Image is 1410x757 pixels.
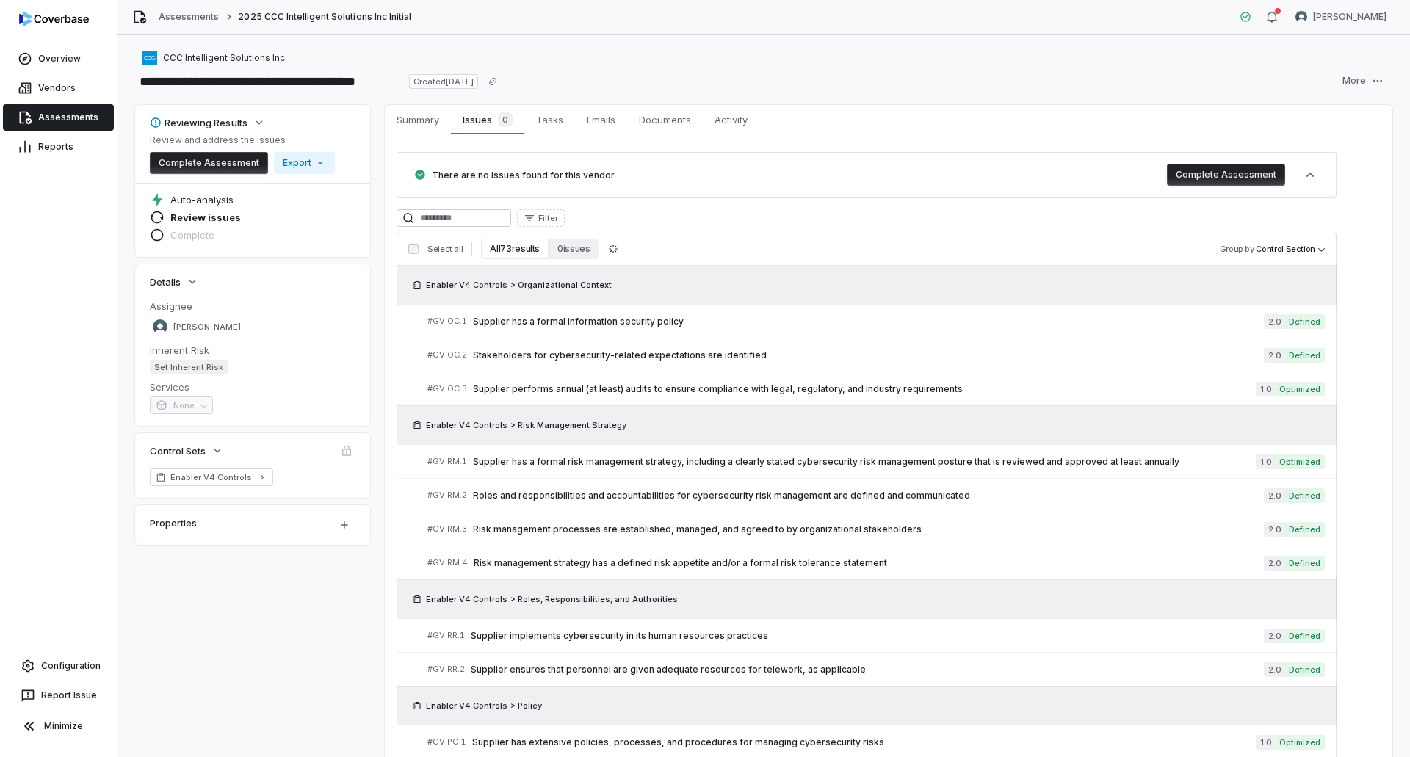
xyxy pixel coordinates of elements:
[145,109,270,136] button: Reviewing Results
[427,349,467,361] span: # GV.OC.2
[1220,244,1254,254] span: Group by
[427,244,463,255] span: Select all
[1256,454,1275,469] span: 1.0
[1264,522,1284,537] span: 2.0
[427,338,1325,372] a: #GV.OC.2Stakeholders for cybersecurity-related expectations are identified2.0Defined
[150,380,355,394] dt: Services
[473,383,1256,395] span: Supplier performs annual (at least) audits to ensure compliance with legal, regulatory, and indus...
[530,110,569,129] span: Tasks
[6,682,111,709] button: Report Issue
[427,630,465,641] span: # GV.RR.1
[633,110,697,129] span: Documents
[170,228,214,242] span: Complete
[1275,735,1325,750] span: Optimized
[150,300,355,313] dt: Assignee
[427,619,1325,652] a: #GV.RR.1Supplier implements cybersecurity in its human resources practices2.0Defined
[426,593,678,605] span: Enabler V4 Controls > Roles, Responsibilities, and Authorities
[457,109,518,130] span: Issues
[6,653,111,679] a: Configuration
[150,134,335,146] p: Review and address the issues
[1264,662,1284,677] span: 2.0
[1256,735,1275,750] span: 1.0
[1264,348,1284,363] span: 2.0
[159,11,219,23] a: Assessments
[153,319,167,334] img: Chadd Myers avatar
[709,110,753,129] span: Activity
[170,471,253,483] span: Enabler V4 Controls
[1264,314,1284,329] span: 2.0
[1167,164,1285,186] button: Complete Assessment
[1264,556,1284,571] span: 2.0
[427,653,1325,686] a: #GV.RR.2Supplier ensures that personnel are given adequate resources for telework, as applicable2...
[471,664,1264,675] span: Supplier ensures that personnel are given adequate resources for telework, as applicable
[473,316,1264,327] span: Supplier has a formal information security policy
[581,110,621,129] span: Emails
[408,244,419,254] input: Select all
[145,438,228,464] button: Control Sets
[163,52,285,64] span: CCC Intelligent Solutions Inc
[427,479,1325,512] a: #GV.RM.2Roles and responsibilities and accountabilities for cybersecurity risk management are def...
[472,736,1256,748] span: Supplier has extensive policies, processes, and procedures for managing cybersecurity risks
[1284,629,1325,643] span: Defined
[138,45,289,71] button: https://cccis.com/CCC Intelligent Solutions Inc
[3,46,114,72] a: Overview
[19,12,89,26] img: logo-D7KZi-bG.svg
[1264,488,1284,503] span: 2.0
[173,322,241,333] span: [PERSON_NAME]
[1284,662,1325,677] span: Defined
[427,736,466,747] span: # GV.PO.1
[1334,70,1392,92] button: More
[427,383,467,394] span: # GV.OC.3
[517,209,565,227] button: Filter
[427,512,1325,546] a: #GV.RM.3Risk management processes are established, managed, and agreed to by organizational stake...
[150,468,273,486] a: Enabler V4 Controls
[3,104,114,131] a: Assessments
[473,349,1264,361] span: Stakeholders for cybersecurity-related expectations are identified
[1284,556,1325,571] span: Defined
[427,490,467,501] span: # GV.RM.2
[150,116,247,129] div: Reviewing Results
[549,239,599,259] button: 0 issues
[1275,454,1325,469] span: Optimized
[426,279,612,291] span: Enabler V4 Controls > Organizational Context
[1275,382,1325,396] span: Optimized
[426,419,626,431] span: Enabler V4 Controls > Risk Management Strategy
[274,152,335,174] button: Export
[471,630,1264,642] span: Supplier implements cybersecurity in its human resources practices
[391,110,445,129] span: Summary
[481,239,549,259] button: All 73 results
[1284,522,1325,537] span: Defined
[473,456,1256,468] span: Supplier has a formal risk management strategy, including a clearly stated cybersecurity risk man...
[1284,348,1325,363] span: Defined
[1284,314,1325,329] span: Defined
[150,444,206,457] span: Control Sets
[427,372,1325,405] a: #GV.OC.3Supplier performs annual (at least) audits to ensure compliance with legal, regulatory, a...
[150,360,228,374] span: Set Inherent Risk
[480,68,506,95] button: Copy link
[427,456,467,467] span: # GV.RM.1
[1295,11,1307,23] img: Nic Weilbacher avatar
[409,74,478,89] span: Created [DATE]
[150,152,268,174] button: Complete Assessment
[473,524,1264,535] span: Risk management processes are established, managed, and agreed to by organizational stakeholders
[1264,629,1284,643] span: 2.0
[3,75,114,101] a: Vendors
[538,213,558,224] span: Filter
[427,305,1325,338] a: #GV.OC.1Supplier has a formal information security policy2.0Defined
[427,664,465,675] span: # GV.RR.2
[474,557,1264,569] span: Risk management strategy has a defined risk appetite and/or a formal risk tolerance statement
[473,490,1264,501] span: Roles and responsibilities and accountabilities for cybersecurity risk management are defined and...
[1256,382,1275,396] span: 1.0
[150,275,181,289] span: Details
[498,112,513,127] span: 0
[150,344,355,357] dt: Inherent Risk
[432,170,616,181] span: There are no issues found for this vendor.
[1287,6,1395,28] button: Nic Weilbacher avatar[PERSON_NAME]
[3,134,114,160] a: Reports
[426,700,542,711] span: Enabler V4 Controls > Policy
[427,524,467,535] span: # GV.RM.3
[6,711,111,741] button: Minimize
[427,546,1325,579] a: #GV.RM.4Risk management strategy has a defined risk appetite and/or a formal risk tolerance state...
[427,445,1325,478] a: #GV.RM.1Supplier has a formal risk management strategy, including a clearly stated cybersecurity ...
[427,316,467,327] span: # GV.OC.1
